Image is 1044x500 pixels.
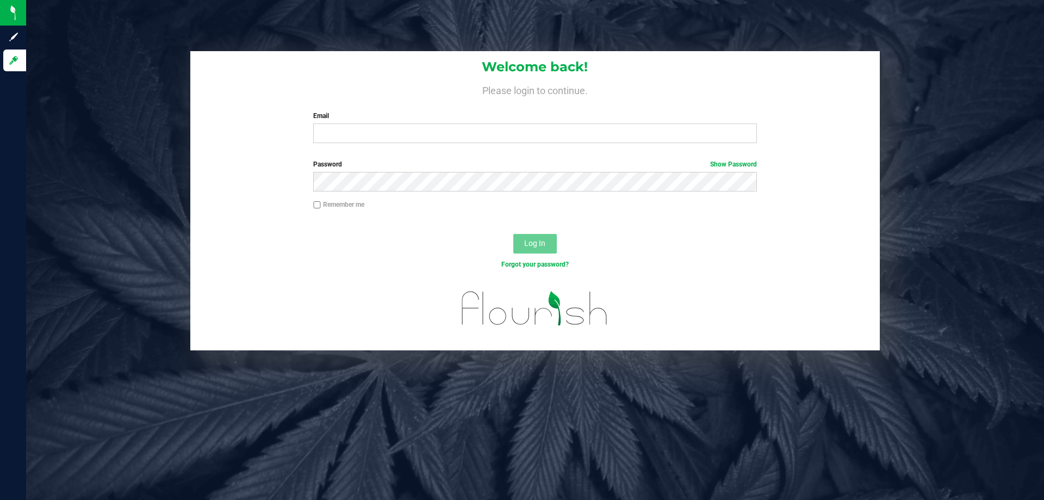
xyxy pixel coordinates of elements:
[190,60,880,74] h1: Welcome back!
[313,201,321,209] input: Remember me
[313,161,342,168] span: Password
[501,261,569,268] a: Forgot your password?
[524,239,545,248] span: Log In
[8,32,19,42] inline-svg: Sign up
[710,161,757,168] a: Show Password
[513,234,557,254] button: Log In
[313,200,364,209] label: Remember me
[449,281,621,336] img: flourish_logo.svg
[190,83,880,96] h4: Please login to continue.
[313,111,756,121] label: Email
[8,55,19,66] inline-svg: Log in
